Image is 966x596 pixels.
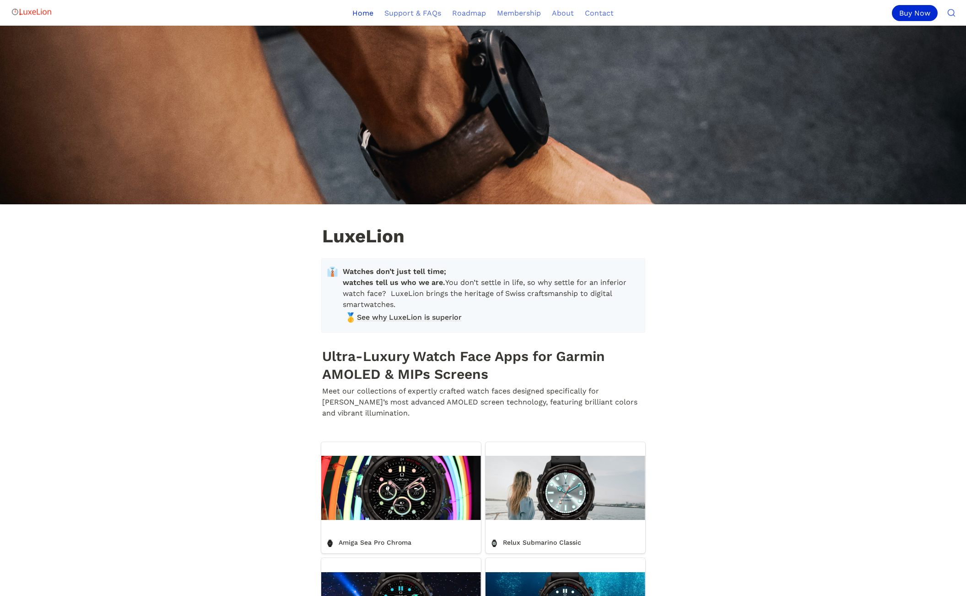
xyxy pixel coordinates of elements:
span: 🥇 [345,312,354,321]
p: Meet our collections of expertly crafted watch faces designed specifically for [PERSON_NAME]’s mo... [321,384,645,420]
h1: LuxeLion [321,226,645,248]
a: 🥇See why LuxeLion is superior [343,311,637,324]
h1: Ultra-Luxury Watch Face Apps for Garmin AMOLED & MIPs Screens [321,346,645,384]
a: Relux Submarino Classic [486,442,645,553]
div: Buy Now [892,5,938,21]
img: Logo [11,3,52,21]
span: See why LuxeLion is superior [357,312,462,323]
a: Amiga Sea Pro Chroma [321,442,481,553]
a: Buy Now [892,5,941,21]
span: 👔 [327,266,338,277]
strong: Watches don’t just tell time; watches tell us who we are. [343,267,448,287]
span: You don’t settle in life, so why settle for an inferior watch face? LuxeLion brings the heritage ... [343,266,637,310]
